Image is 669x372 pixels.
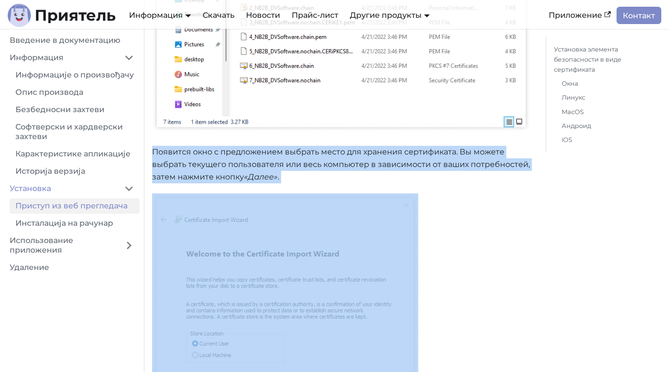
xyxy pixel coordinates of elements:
a: Прайс-лист [286,7,344,24]
a: iOS [562,135,654,145]
a: Новости [240,7,286,24]
font: Новости [246,11,280,20]
font: . [278,172,279,181]
font: Другие продукты [350,11,422,20]
a: Использование приложения [4,233,118,258]
a: ЛоготипПриятель [8,4,116,27]
font: Линукс [562,94,585,101]
a: Контакт [617,7,661,24]
a: Информация [4,50,118,65]
a: Опис производа [10,85,140,100]
a: Информация [129,11,191,20]
font: Контакт [623,11,655,20]
a: Введение в документацию [4,33,140,48]
a: Приступ из веб прегледача [10,198,140,214]
button: Collapse sidebar category 'Информације' [118,50,140,65]
font: iOS [562,136,572,143]
font: Приятель [35,6,116,25]
font: Окна [562,80,578,87]
font: Установка [10,184,51,193]
font: Введение в документацию [10,36,120,45]
a: Окна [562,78,654,89]
img: Логотип [8,4,31,27]
font: Использование приложения [10,236,73,255]
font: «Далее» [244,172,278,181]
button: Collapse sidebar category 'Инсталација' [118,181,140,196]
a: Инсталација на рачунар [10,216,140,231]
font: MacOS [562,108,584,115]
font: Удаление [10,263,49,272]
a: Карактеристике апликације [10,146,140,162]
a: Информације о произвођачу [10,67,140,83]
font: Приложение [549,11,602,20]
font: Скачать [203,11,234,20]
a: Другие продукты [350,11,430,20]
a: Установка элемента безопасности в виде сертификата [554,44,658,75]
a: Софтверски и хардверски захтеви [10,119,140,144]
a: Линукс [562,92,654,103]
a: Установка [4,181,118,196]
font: Информация [129,11,183,20]
font: Андроид [562,122,591,129]
font: Появится окно с предложением выбрать место для хранения сертификата. Вы можете выбрать текущего п... [152,147,530,182]
font: Информация [10,53,64,62]
a: Безбедносни захтеви [10,102,140,117]
a: Приложение [543,7,617,24]
a: Удаление [4,260,140,275]
a: Андроид [562,121,654,131]
a: Скачать [197,7,240,24]
a: MacOS [562,107,654,117]
button: Развернуть категорию боковой панели «Использование приложения» [118,233,140,258]
font: Установка элемента безопасности в виде сертификата [554,46,621,73]
a: Историја верзија [10,164,140,179]
font: Прайс-лист [292,11,338,20]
